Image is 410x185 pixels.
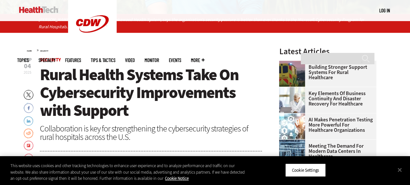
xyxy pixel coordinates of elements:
a: Healthcare and hacking concept [279,113,308,118]
a: More information about your privacy [165,176,189,181]
a: Events [169,58,181,63]
a: Log in [379,7,390,13]
a: Tips & Tactics [91,58,115,63]
span: Specialty [39,58,55,63]
img: engineer with laptop overlooking data center [279,140,305,166]
a: MonITor [145,58,159,63]
button: Close [392,163,407,177]
a: CDW [68,43,117,50]
a: ambulance driving down country road at sunset [279,61,308,66]
a: AI Makes Penetration Testing More Powerful for Healthcare Organizations [279,117,372,133]
div: Collaboration is key for strengthening the cybersecurity strategies of rural hospitals across the... [40,124,262,141]
span: Topics [17,58,29,63]
a: incident response team discusses around a table [279,87,308,92]
img: Home [19,6,58,13]
a: Building Stronger Support Systems for Rural Healthcare [279,65,372,80]
div: User menu [379,7,390,14]
span: Rural Health Systems Take On Cybersecurity Improvements with Support [40,64,239,121]
a: Features [65,58,81,63]
h3: Latest Articles [279,47,376,55]
img: Healthcare and hacking concept [279,113,305,139]
a: engineer with laptop overlooking data center [279,140,308,145]
a: Key Elements of Business Continuity and Disaster Recovery for Healthcare [279,91,372,106]
a: Meeting the Demand for Modern Data Centers in Healthcare [279,143,372,159]
div: This website uses cookies and other tracking technologies to enhance user experience and to analy... [10,163,246,182]
span: 2025 [24,70,31,75]
span: More [191,58,205,63]
img: incident response team discusses around a table [279,87,305,113]
img: ambulance driving down country road at sunset [279,61,305,87]
button: Cookie Settings [285,163,326,177]
a: Video [125,58,135,63]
